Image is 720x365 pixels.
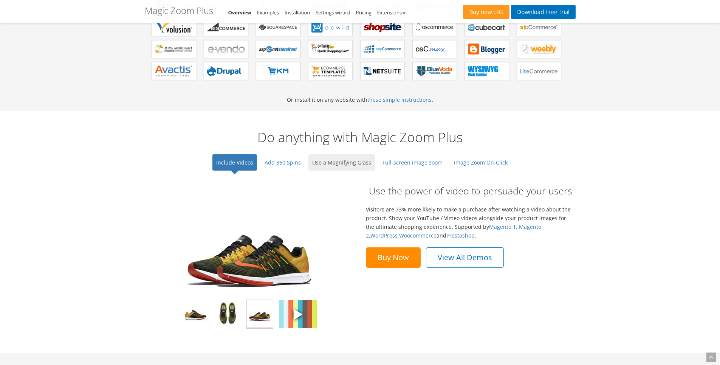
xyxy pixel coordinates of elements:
a: Extensions [377,9,406,16]
b: Magic Zoom Plus for BlueVoda [416,65,454,77]
b: Magic Zoom Plus for osCMax [416,43,454,55]
a: Magic Zoom Plus for Blogger [465,40,509,58]
b: Magic Zoom Plus for Avactis [155,65,193,77]
img: Magic Zoom Plus [247,300,273,328]
a: DownloadFree Trial [511,5,575,19]
b: Magic Zoom Plus for xt:Commerce [520,22,558,33]
a: Magic Zoom Plus for NetSuite [360,62,405,80]
span: Free Trial [544,9,569,15]
b: Magic Zoom Plus for Squarespace [259,22,297,33]
a: Magic Zoom Plus for osCMax [412,40,457,58]
div: Visitors are 73% more likely to make a purchase after watching a video about the product. Show yo... [366,184,576,268]
a: Buy now£49 [463,5,509,19]
a: Buy Now [366,247,421,268]
a: Magic Zoom Plus for Volusion [152,18,196,36]
b: Magic Zoom Plus for Blogger [468,43,506,55]
b: Magic Zoom Plus for LiteCommerce [520,65,558,77]
span: £49 [492,9,504,15]
b: Magic Zoom Plus for EKM [259,65,297,77]
img: Magic Zoom Plus [279,300,317,328]
a: Magic Zoom Plus for osCommerce [412,18,457,36]
b: Magic Zoom Plus for osCommerce [416,22,454,33]
a: Magic Zoom Plus for Weebly [517,40,561,58]
b: Magic Zoom Plus for ecommerce Templates [311,65,349,77]
b: Magic Zoom Plus for nopCommerce [364,43,401,55]
b: Magic Zoom Plus for WYSIWYG [468,65,506,77]
a: Magic Zoom Plus for AspDotNetStorefront [256,40,300,58]
h2: Use the power of video to persuade your users [366,184,576,197]
a: Magic Zoom Plus for Squarespace [256,18,300,36]
b: Magic Zoom Plus for NetSuite [364,65,401,77]
a: Magic Zoom Plus for Bigcommerce [204,18,248,36]
a: Overview [228,9,252,16]
a: Use a Magnifying Glass [308,154,375,171]
img: Magic Zoom Plus [174,188,325,294]
a: Pricing [356,9,372,16]
b: Magic Zoom Plus for Drupal [207,65,245,77]
a: Examples [257,9,279,16]
h1: Magic Zoom Plus [145,6,213,16]
a: Magic Zoom Plus for ecommerce Templates [308,62,353,80]
a: Settings wizard [316,9,350,16]
b: Magic Zoom Plus for CubeCart [468,22,506,33]
a: Magic Zoom Plus for ECWID [308,18,353,36]
a: Woocommerce [399,232,437,239]
a: Magic Zoom Plus for Drupal [204,62,248,80]
a: Magic Zoom Plus for Avactis [152,62,196,80]
a: Add 360 Spins [261,154,305,171]
a: these simple instructions [367,96,432,103]
b: Magic Zoom Plus for Bigcommerce [207,22,245,33]
b: Magic Zoom Plus for Volusion [155,22,193,33]
a: Magic Zoom Plus for Miva Merchant [152,40,196,58]
a: Magic Zoom Plus for GoDaddy Shopping Cart [308,40,353,58]
b: Magic Zoom Plus for ECWID [311,22,349,33]
a: WordPress [370,232,398,239]
img: Magic Zoom Plus [183,300,209,328]
a: Include Videos [212,154,257,171]
img: Magic Zoom Plus [215,300,241,328]
a: Magic Zoom Plus for nopCommerce [360,40,405,58]
a: Magic Zoom Plus for CubeCart [465,18,509,36]
b: Magic Zoom Plus for GoDaddy Shopping Cart [311,43,349,55]
a: Magic Zoom Plus for ShopSite [360,18,405,36]
a: Image Zoom On-Click [450,154,511,171]
h2: Do anything with Magic Zoom Plus [145,130,576,145]
b: Magic Zoom Plus for Weebly [520,43,558,55]
a: Magic Zoom Plus for WYSIWYG [465,62,509,80]
a: Magic Zoom Plus for LiteCommerce [517,62,561,80]
a: Magic Zoom Plus for EKM [256,62,300,80]
a: Magic Zoom Plus for BlueVoda [412,62,457,80]
a: Full-screen image zoom [379,154,446,171]
b: Magic Zoom Plus for ShopSite [364,22,401,33]
b: Magic Zoom Plus for AspDotNetStorefront [259,43,297,55]
a: Prestashop [446,232,475,239]
a: Magic Zoom Plus for xt:Commerce [517,18,561,36]
b: Magic Zoom Plus for Miva Merchant [155,43,193,55]
a: View All Demos [426,247,504,268]
b: Magic Zoom Plus for e-vendo [207,43,245,55]
a: Installation [285,9,310,16]
a: Magic Zoom Plus for e-vendo [204,40,248,58]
